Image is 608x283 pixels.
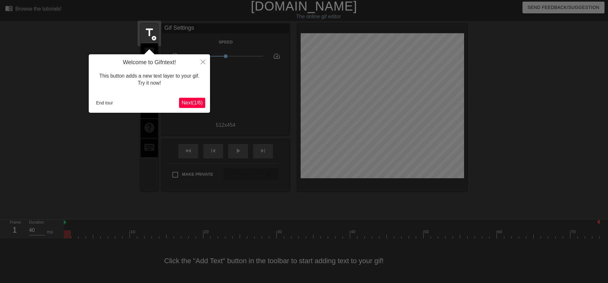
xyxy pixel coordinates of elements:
[94,98,116,108] button: End tour
[196,54,210,69] button: Close
[94,59,205,66] h4: Welcome to Gifntext!
[179,98,205,108] button: Next
[182,100,203,105] span: Next ( 1 / 6 )
[94,66,205,93] div: This button adds a new text layer to your gif. Try it now!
